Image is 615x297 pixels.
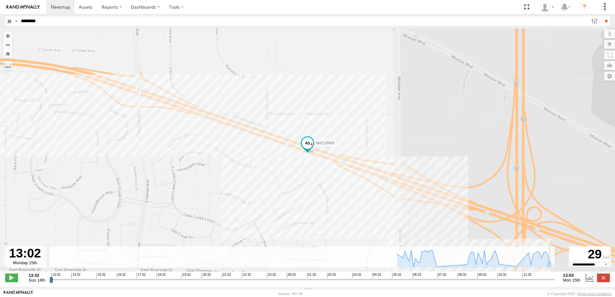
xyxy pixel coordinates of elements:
[6,5,40,9] img: rand-logo.svg
[412,273,421,278] span: 06:32
[3,40,12,49] button: Zoom out
[5,274,18,282] label: Play/Stop
[316,141,335,145] span: NHZ10908
[538,2,556,12] div: Zulema McIntosch
[202,273,211,278] span: 20:32
[570,247,610,262] div: 29
[287,273,296,278] span: 00:32
[352,273,361,278] span: 03:32
[437,273,446,278] span: 07:32
[117,273,126,278] span: 16:32
[457,273,466,278] span: 08:32
[563,278,580,283] span: Mon 15th Sep 2025
[182,273,191,278] span: 19:32
[498,273,507,278] span: 10:32
[71,273,80,278] span: 14:32
[597,274,610,282] label: Close
[278,292,303,296] div: Version: 307.00
[4,291,33,297] a: Visit our Website
[29,278,45,283] span: Sun 14th Sep 2025
[589,16,602,26] label: Search Filter Options
[3,49,12,58] button: Zoom Home
[577,292,611,296] a: Terms and Conditions
[372,273,381,278] span: 04:32
[477,273,486,278] span: 09:32
[563,273,580,278] strong: 13:03
[327,273,336,278] span: 02:32
[96,273,106,278] span: 15:32
[3,32,12,40] button: Zoom in
[307,273,316,278] span: 01:32
[3,61,12,70] label: Measure
[267,273,276,278] span: 23:32
[522,273,531,278] span: 11:32
[222,273,231,278] span: 21:32
[547,292,611,296] div: © Copyright 2025 -
[137,273,146,278] span: 17:32
[51,273,60,278] span: 13:32
[29,273,45,278] strong: 13:32
[242,273,251,278] span: 22:32
[604,72,615,81] label: Map Settings
[392,273,401,278] span: 05:32
[14,16,19,26] label: Search Query
[579,2,590,12] i: ?
[157,273,166,278] span: 18:32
